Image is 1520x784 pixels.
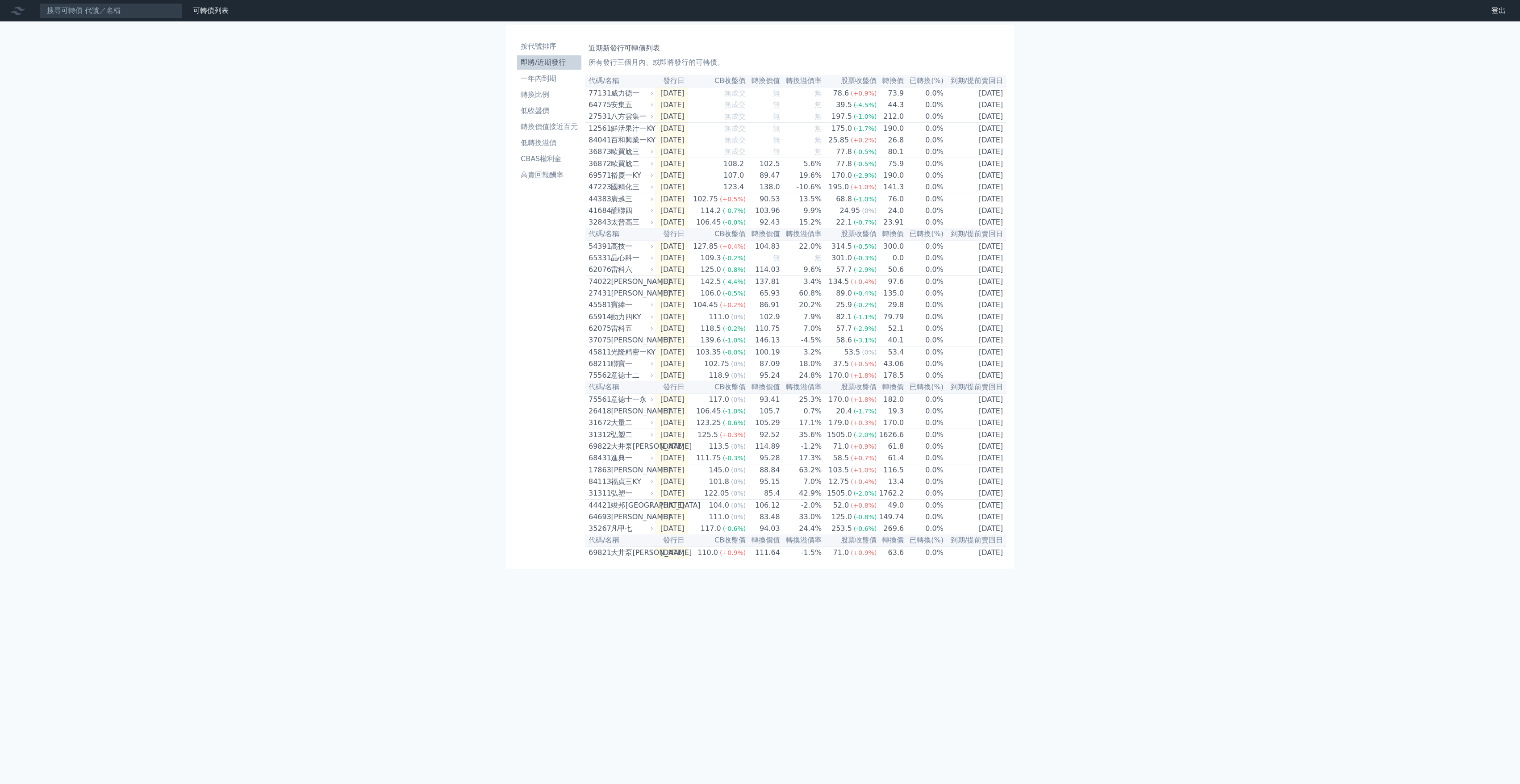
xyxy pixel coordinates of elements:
[877,87,904,99] td: 73.9
[904,99,944,111] td: 0.0%
[822,75,877,87] th: 股票收盤價
[781,170,822,181] td: 19.6%
[699,288,723,299] div: 106.0
[904,276,944,288] td: 0.0%
[611,182,651,192] div: 國精化三
[589,335,609,346] div: 37075
[724,136,746,144] span: 無成交
[877,123,904,135] td: 190.0
[814,254,822,262] span: 無
[655,240,688,252] td: [DATE]
[723,266,746,273] span: (-0.8%)
[517,104,581,118] a: 低收盤價
[773,147,780,156] span: 無
[589,300,609,310] div: 45581
[611,135,651,146] div: 百和興業一KY
[944,111,1006,123] td: [DATE]
[773,136,780,144] span: 無
[827,276,851,287] div: 134.5
[746,181,781,193] td: 138.0
[611,288,651,299] div: [PERSON_NAME]
[781,158,822,170] td: 5.6%
[854,243,877,250] span: (-0.5%)
[694,347,723,358] div: 103.35
[691,194,720,204] div: 102.75
[517,39,581,54] a: 按代號排序
[862,207,877,214] span: (0%)
[851,183,877,191] span: (+1.0%)
[517,41,581,52] li: 按代號排序
[944,311,1006,323] td: [DATE]
[723,278,746,285] span: (-4.4%)
[904,346,944,359] td: 0.0%
[517,73,581,84] li: 一年內到期
[830,123,854,134] div: 175.0
[589,100,609,110] div: 64775
[814,112,822,121] span: 無
[724,100,746,109] span: 無成交
[854,101,877,108] span: (-4.5%)
[655,288,688,299] td: [DATE]
[944,323,1006,334] td: [DATE]
[611,217,651,228] div: 太普高三
[746,205,781,217] td: 103.96
[720,243,746,250] span: (+0.4%)
[773,112,780,121] span: 無
[877,99,904,111] td: 44.3
[904,228,944,240] th: 已轉換(%)
[814,89,822,97] span: 無
[904,288,944,299] td: 0.0%
[877,228,904,240] th: 轉換價
[944,334,1006,346] td: [DATE]
[944,181,1006,193] td: [DATE]
[877,252,904,264] td: 0.0
[655,299,688,311] td: [DATE]
[746,346,781,359] td: 100.19
[746,276,781,288] td: 137.81
[904,264,944,276] td: 0.0%
[904,193,944,205] td: 0.0%
[854,125,877,132] span: (-1.7%)
[877,134,904,146] td: 26.8
[611,241,651,252] div: 高技一
[904,299,944,311] td: 0.0%
[589,241,609,252] div: 54391
[904,217,944,228] td: 0.0%
[854,160,877,167] span: (-0.5%)
[904,158,944,170] td: 0.0%
[877,217,904,228] td: 23.91
[691,300,720,310] div: 104.45
[699,264,723,275] div: 125.0
[746,170,781,181] td: 89.47
[830,111,854,122] div: 197.5
[655,146,688,158] td: [DATE]
[723,207,746,214] span: (-0.7%)
[611,88,651,99] div: 威力德一
[944,75,1006,87] th: 到期/提前賣回日
[746,358,781,370] td: 87.09
[589,182,609,192] div: 47223
[611,253,651,263] div: 晶心科一
[611,300,651,310] div: 寶緯一
[877,264,904,276] td: 50.6
[854,325,877,332] span: (-2.9%)
[517,71,581,86] a: 一年內到期
[746,288,781,299] td: 65.93
[746,264,781,276] td: 114.03
[517,105,581,116] li: 低收盤價
[944,170,1006,181] td: [DATE]
[746,193,781,205] td: 90.53
[655,276,688,288] td: [DATE]
[722,158,746,169] div: 108.2
[877,146,904,158] td: 80.1
[834,312,854,322] div: 82.1
[773,100,780,109] span: 無
[655,358,688,370] td: [DATE]
[822,228,877,240] th: 股票收盤價
[655,205,688,217] td: [DATE]
[724,147,746,156] span: 無成交
[589,253,609,263] div: 65331
[781,334,822,346] td: -4.5%
[589,111,609,122] div: 27531
[611,323,651,334] div: 雷科五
